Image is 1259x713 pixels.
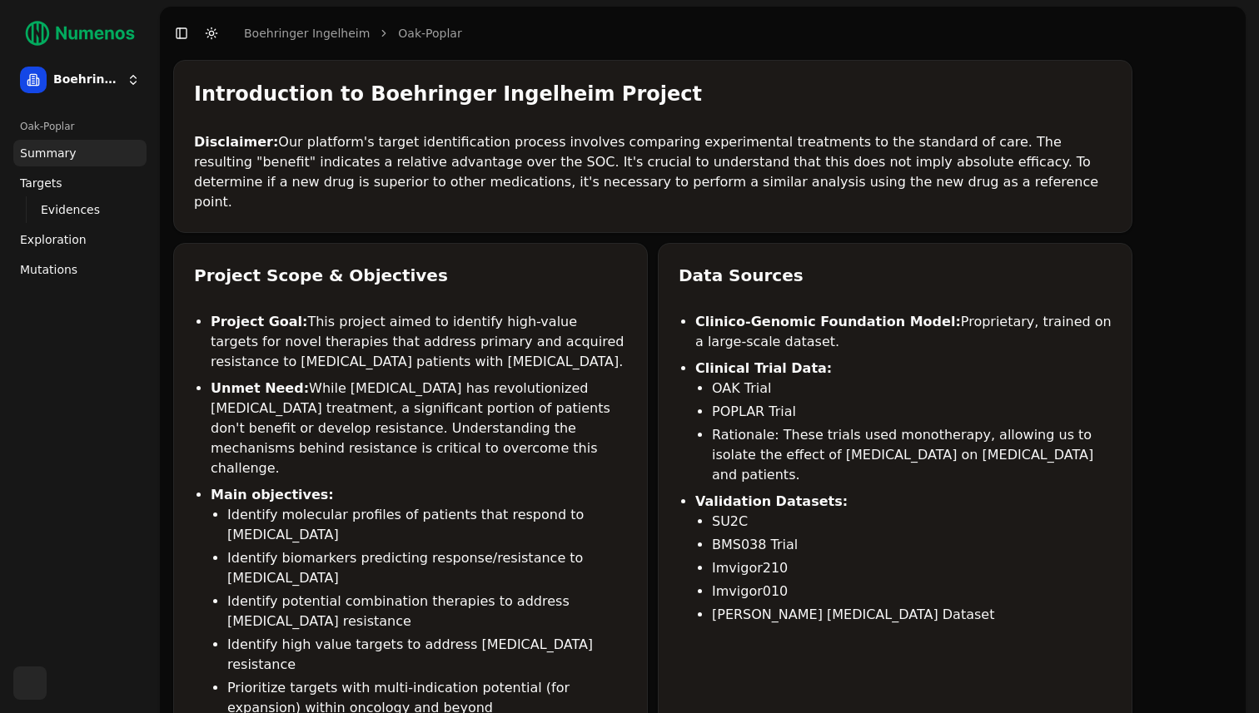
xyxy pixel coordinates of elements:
[41,201,100,218] span: Evidences
[695,312,1112,352] li: Proprietary, trained on a large-scale dataset.
[34,198,127,221] a: Evidences
[194,132,1112,212] p: Our platform's target identification process involves comparing experimental treatments to the st...
[200,22,223,45] button: Toggle Dark Mode
[20,175,62,191] span: Targets
[20,145,77,161] span: Summary
[695,493,848,509] strong: Validation Datasets:
[227,505,627,545] li: Identify molecular profiles of patients that respond to [MEDICAL_DATA]
[13,226,147,253] a: Exploration
[712,379,1112,399] li: OAK Trial
[211,312,627,372] li: This project aimed to identify high-value targets for novel therapies that address primary and ac...
[227,548,627,588] li: Identify biomarkers predicting response/resistance to [MEDICAL_DATA]
[398,25,461,42] a: Oak-Poplar
[244,25,462,42] nav: breadcrumb
[13,13,147,53] img: Numenos
[712,425,1112,485] li: Rationale: These trials used monotherapy, allowing us to isolate the effect of [MEDICAL_DATA] on ...
[712,512,1112,532] li: SU2C
[170,22,193,45] button: Toggle Sidebar
[13,170,147,196] a: Targets
[20,261,77,278] span: Mutations
[194,81,1112,107] div: Introduction to Boehringer Ingelheim Project
[194,264,627,287] div: Project Scope & Objectives
[20,231,87,248] span: Exploration
[712,582,1112,602] li: Imvigor010
[211,379,627,478] li: While [MEDICAL_DATA] has revolutionized [MEDICAL_DATA] treatment, a significant portion of patien...
[679,264,1112,287] div: Data Sources
[227,635,627,675] li: Identify high value targets to address [MEDICAL_DATA] resistance
[194,134,278,150] strong: Disclaimer:
[244,25,370,42] a: Boehringer Ingelheim
[13,256,147,283] a: Mutations
[712,535,1112,555] li: BMS038 Trial
[13,113,147,140] div: Oak-Poplar
[227,592,627,631] li: Identify potential combination therapies to address [MEDICAL_DATA] resistance
[695,360,832,376] strong: Clinical Trial Data:
[712,558,1112,578] li: Imvigor210
[211,380,309,396] strong: Unmet Need:
[53,72,120,87] span: Boehringer Ingelheim
[712,605,1112,625] li: [PERSON_NAME] [MEDICAL_DATA] Dataset
[712,402,1112,422] li: POPLAR Trial
[13,60,147,100] button: Boehringer Ingelheim
[211,314,307,329] strong: Project Goal:
[211,487,334,503] strong: Main objectives:
[695,314,961,329] strong: Clinico-Genomic Foundation Model:
[13,140,147,166] a: Summary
